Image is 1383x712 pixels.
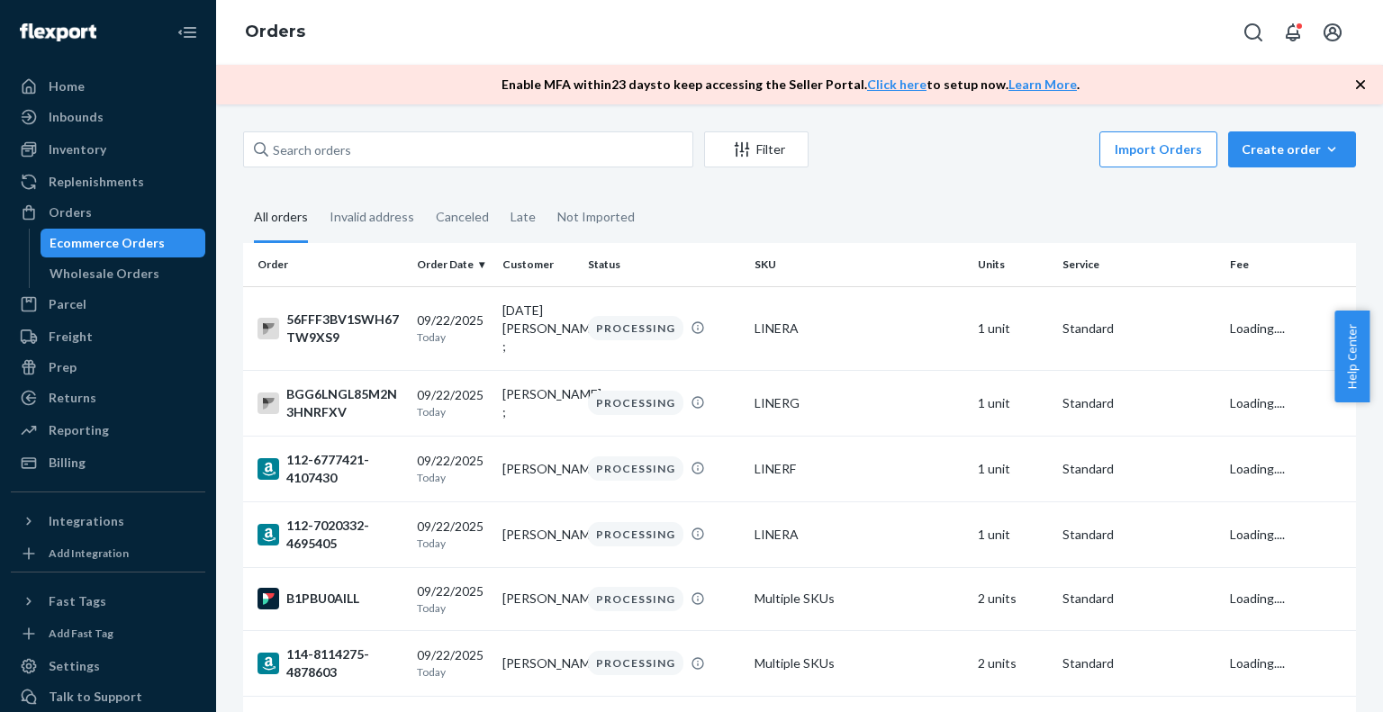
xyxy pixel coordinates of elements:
[417,646,488,680] div: 09/22/2025
[11,135,205,164] a: Inventory
[755,526,963,544] div: LINERA
[11,198,205,227] a: Orders
[495,436,581,501] td: [PERSON_NAME]
[1062,394,1215,412] p: Standard
[417,452,488,485] div: 09/22/2025
[49,295,86,313] div: Parcel
[436,194,489,240] div: Canceled
[11,383,205,412] a: Returns
[1315,14,1351,50] button: Open account menu
[971,501,1056,567] td: 1 unit
[971,567,1056,630] td: 2 units
[49,512,124,530] div: Integrations
[1062,526,1215,544] p: Standard
[11,167,205,196] a: Replenishments
[20,23,96,41] img: Flexport logo
[417,582,488,616] div: 09/22/2025
[254,194,308,243] div: All orders
[1223,436,1356,501] td: Loading....
[41,229,206,257] a: Ecommerce Orders
[11,103,205,131] a: Inbounds
[588,316,683,340] div: PROCESSING
[11,72,205,101] a: Home
[971,286,1056,370] td: 1 unit
[971,243,1056,286] th: Units
[11,587,205,616] button: Fast Tags
[581,243,747,286] th: Status
[417,536,488,551] p: Today
[230,6,320,59] ol: breadcrumbs
[495,630,581,696] td: [PERSON_NAME]
[747,243,970,286] th: SKU
[588,651,683,675] div: PROCESSING
[49,389,96,407] div: Returns
[705,140,808,158] div: Filter
[588,587,683,611] div: PROCESSING
[11,322,205,351] a: Freight
[11,290,205,319] a: Parcel
[1062,460,1215,478] p: Standard
[50,234,165,252] div: Ecommerce Orders
[11,652,205,680] a: Settings
[49,545,129,561] div: Add Integration
[49,140,106,158] div: Inventory
[245,22,305,41] a: Orders
[11,507,205,536] button: Integrations
[1223,370,1356,436] td: Loading....
[502,257,574,272] div: Customer
[755,460,963,478] div: LINERF
[417,386,488,419] div: 09/22/2025
[867,77,927,92] a: Click here
[495,286,581,370] td: [DATE][PERSON_NAME] ;
[747,630,970,696] td: Multiple SKUs
[330,194,414,240] div: Invalid address
[1223,501,1356,567] td: Loading....
[49,592,106,610] div: Fast Tags
[49,421,109,439] div: Reporting
[755,320,963,338] div: LINERA
[755,394,963,412] div: LINERG
[971,630,1056,696] td: 2 units
[258,517,402,553] div: 112-7020332-4695405
[1008,77,1077,92] a: Learn More
[169,14,205,50] button: Close Navigation
[243,243,410,286] th: Order
[49,688,142,706] div: Talk to Support
[495,501,581,567] td: [PERSON_NAME]
[258,645,402,681] div: 114-8114275-4878603
[417,470,488,485] p: Today
[417,664,488,680] p: Today
[971,370,1056,436] td: 1 unit
[1223,567,1356,630] td: Loading....
[417,404,488,419] p: Today
[1223,286,1356,370] td: Loading....
[588,391,683,415] div: PROCESSING
[11,416,205,445] a: Reporting
[1228,131,1356,167] button: Create order
[258,588,402,609] div: B1PBU0AILL
[417,600,488,616] p: Today
[1235,14,1271,50] button: Open Search Box
[495,567,581,630] td: [PERSON_NAME]
[11,623,205,644] a: Add Fast Tag
[1223,243,1356,286] th: Fee
[495,370,581,436] td: [PERSON_NAME] ;
[1099,131,1217,167] button: Import Orders
[49,454,86,472] div: Billing
[704,131,809,167] button: Filter
[258,311,402,347] div: 56FFF3BV1SWH67TW9XS9
[49,626,113,641] div: Add Fast Tag
[511,194,536,240] div: Late
[1223,630,1356,696] td: Loading....
[417,311,488,345] div: 09/22/2025
[258,451,402,487] div: 112-6777421-4107430
[11,448,205,477] a: Billing
[11,353,205,382] a: Prep
[502,76,1080,94] p: Enable MFA within 23 days to keep accessing the Seller Portal. to setup now. .
[49,173,144,191] div: Replenishments
[1055,243,1222,286] th: Service
[410,243,495,286] th: Order Date
[1334,311,1369,402] button: Help Center
[1062,320,1215,338] p: Standard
